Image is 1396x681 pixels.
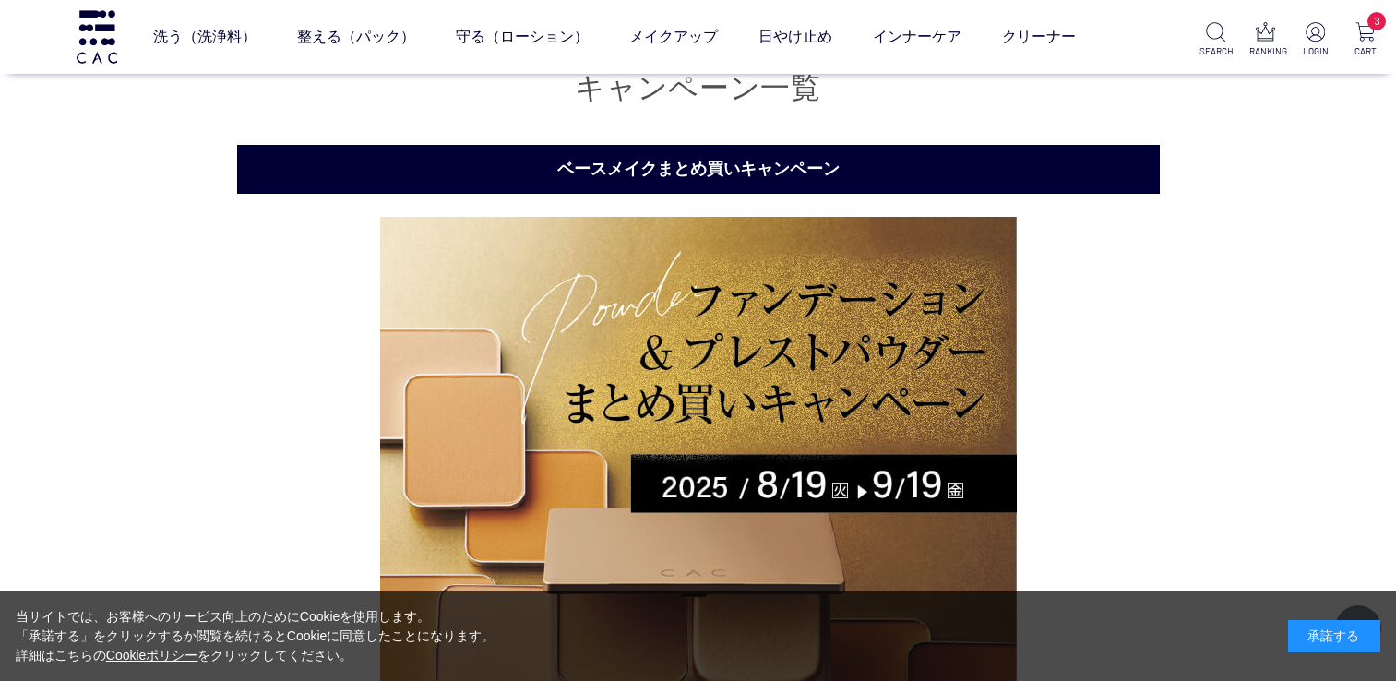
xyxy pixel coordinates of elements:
[1249,44,1282,58] p: RANKING
[1288,620,1380,652] div: 承諾する
[1349,22,1381,58] a: 3 CART
[74,10,120,63] img: logo
[873,11,961,63] a: インナーケア
[629,11,718,63] a: メイクアップ
[297,11,415,63] a: 整える（パック）
[106,648,198,663] a: Cookieポリシー
[1199,22,1232,58] a: SEARCH
[456,11,589,63] a: 守る（ローション）
[1299,22,1331,58] a: LOGIN
[1249,22,1282,58] a: RANKING
[1199,44,1232,58] p: SEARCH
[758,11,832,63] a: 日やけ止め
[1349,44,1381,58] p: CART
[16,607,495,665] div: 当サイトでは、お客様へのサービス向上のためにCookieを使用します。 「承諾する」をクリックするか閲覧を続けるとCookieに同意したことになります。 詳細はこちらの をクリックしてください。
[1002,11,1076,63] a: クリーナー
[1299,44,1331,58] p: LOGIN
[153,11,257,63] a: 洗う（洗浄料）
[1367,12,1386,30] span: 3
[237,145,1160,194] h2: ベースメイクまとめ買いキャンペーン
